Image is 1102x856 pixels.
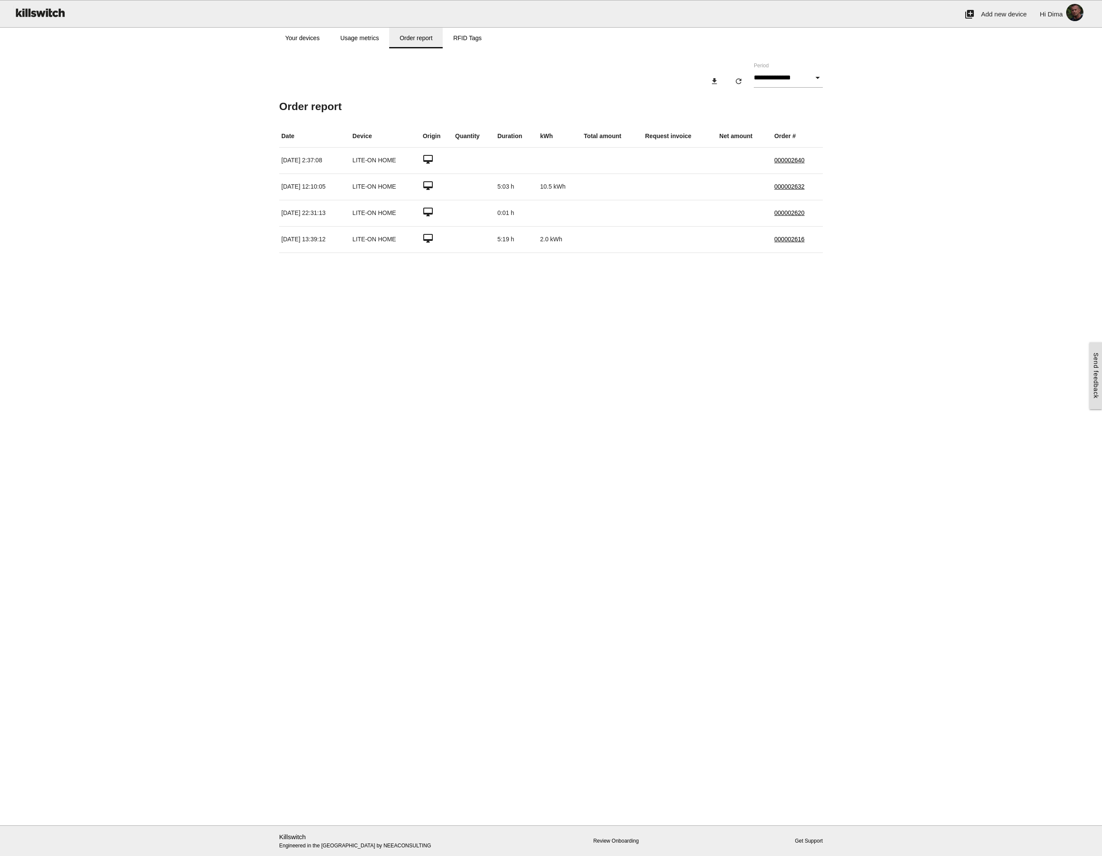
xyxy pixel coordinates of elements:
p: Engineered in the [GEOGRAPHIC_DATA] by NEEACONSULTING [279,832,455,850]
th: Total amount [582,125,643,148]
th: Date [279,125,350,148]
a: Order report [389,28,443,48]
td: LITE-ON HOME [350,147,421,174]
i: download [710,73,719,89]
i: desktop_mac [423,233,433,243]
a: Send feedback [1089,342,1102,409]
th: Request invoice [643,125,717,148]
i: refresh [734,73,743,89]
th: Duration [495,125,538,148]
th: kWh [538,125,582,148]
td: 10.5 kWh [538,174,582,200]
td: LITE-ON HOME [350,174,421,200]
td: [DATE] 13:39:12 [279,226,350,253]
a: Review Onboarding [593,838,639,844]
a: 000002620 [775,209,805,216]
label: Period [754,62,769,69]
span: Hi [1040,10,1046,18]
i: desktop_mac [423,180,433,191]
img: ks-logo-black-160-b.png [13,0,66,25]
td: 5:03 h [495,174,538,200]
a: RFID Tags [443,28,492,48]
i: desktop_mac [423,207,433,217]
img: ACg8ocJlro-m8l2PRHv0Wn7nMlkzknwuxRg7uOoPLD6wZc5zM9M2_daedw=s96-c [1063,0,1087,25]
th: Net amount [717,125,772,148]
span: Add new device [981,10,1027,18]
td: 5:19 h [495,226,538,253]
td: 2.0 kWh [538,226,582,253]
a: Get Support [795,838,823,844]
i: add_to_photos [964,0,975,28]
a: Killswitch [279,833,306,840]
a: 000002640 [775,157,805,164]
h5: Order report [279,101,823,112]
td: LITE-ON HOME [350,226,421,253]
button: refresh [727,73,750,89]
span: Dima [1048,10,1063,18]
td: [DATE] 22:31:13 [279,200,350,226]
i: desktop_mac [423,154,433,164]
button: download [703,73,726,89]
th: Device [350,125,421,148]
a: Your devices [275,28,330,48]
th: Origin [421,125,453,148]
td: [DATE] 12:10:05 [279,174,350,200]
td: [DATE] 2:37:08 [279,147,350,174]
th: Order # [772,125,823,148]
a: Usage metrics [330,28,389,48]
th: Quantity [453,125,495,148]
td: 0:01 h [495,200,538,226]
a: 000002616 [775,236,805,243]
td: LITE-ON HOME [350,200,421,226]
a: 000002632 [775,183,805,190]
